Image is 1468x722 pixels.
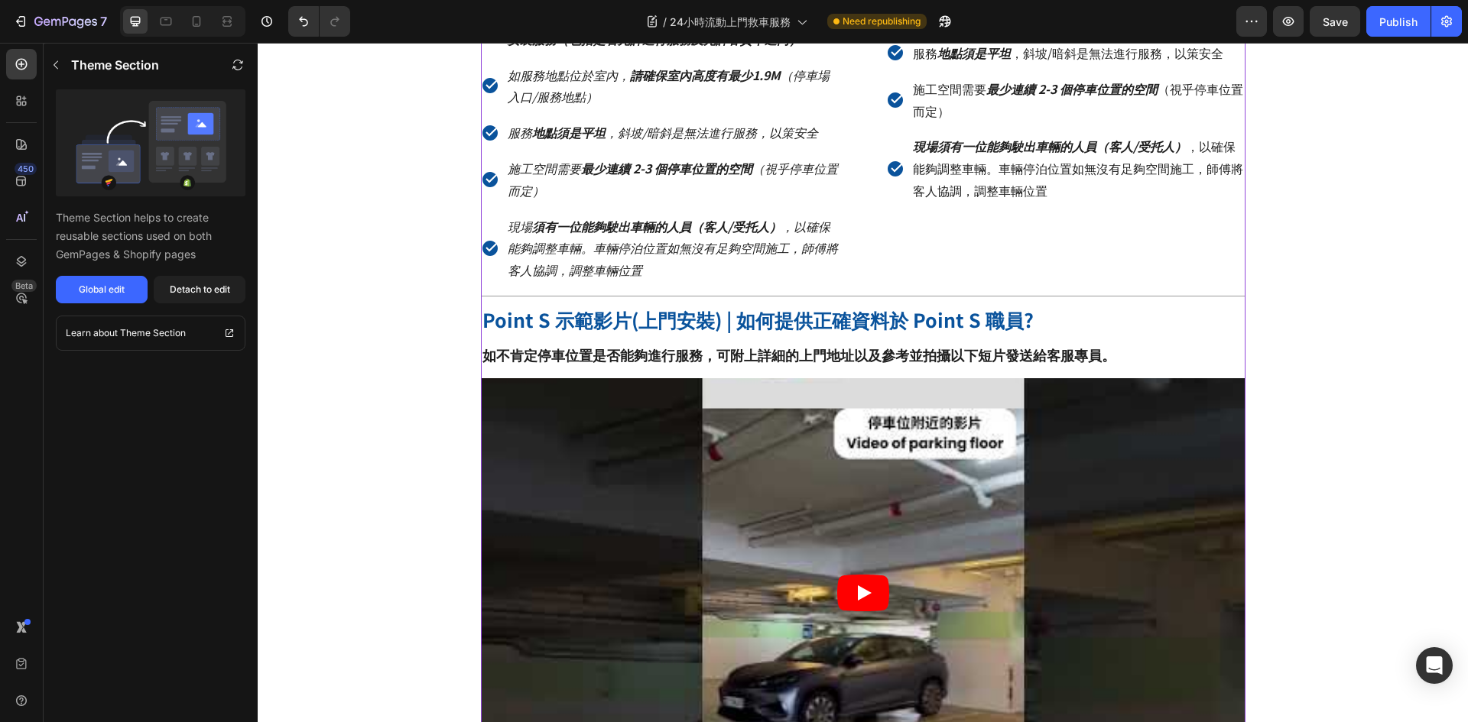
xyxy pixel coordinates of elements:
[223,302,988,322] h2: 如不肯定停車位置是否能夠進行服務，可附上詳細的上門地址以及參考並拍攝以下短片發送給客服專員。
[1366,6,1431,37] button: Publish
[655,94,929,112] strong: 現場須有一位能夠駛出車輛的人員（客人/受托人）
[154,276,245,303] button: Detach to edit
[6,6,114,37] button: 7
[274,80,348,99] strong: 地點須是平坦
[663,14,667,30] span: /
[258,43,1468,722] iframe: Design area
[323,116,495,134] strong: 最少連續 2-3 個停車位置的空間
[1379,14,1418,30] div: Publish
[1323,15,1348,28] span: Save
[225,263,776,290] strong: Point S 示範影片(上門安裝) | 如何提供正確資料於 Point S 職員?
[250,174,524,193] i: 現場
[120,325,186,341] p: Theme Section
[56,276,148,303] button: Global edit
[250,115,580,159] p: 施工空間需要 （視乎停車位置而定）
[79,283,125,296] div: Global edit
[655,92,986,158] p: ，以確保能夠調整車輛。車輛停泊位置如無沒有足夠空間施工，師傅將客人協調，調整車輛位置
[11,280,37,292] div: Beta
[1416,647,1453,684] div: Open Intercom Messenger
[71,56,159,74] p: Theme Section
[250,173,580,238] p: ，以確保能夠調整車輛。車輛停泊位置如無沒有足夠空間施工，師傅將客人協調，調整車輛位置
[56,316,245,351] a: Learn about Theme Section
[170,283,230,296] div: Detach to edit
[580,532,632,568] button: Play
[56,209,245,264] p: Theme Section helps to create reusable sections used on both GemPages & Shopify pages
[680,1,753,19] strong: 地點須是平坦
[288,6,350,37] div: Undo/Redo
[274,174,524,193] strong: 須有一位能夠駛出車輛的人員（客人/受托人）
[670,14,791,30] span: 24小時流動上門救車服務
[1310,6,1360,37] button: Save
[655,35,986,79] p: 施工空間需要 （視乎停車位置而定）
[15,163,37,175] div: 450
[66,325,118,341] p: Learn about
[843,15,921,28] span: Need republishing
[729,37,900,55] strong: 最少連續 2-3 個停車位置的空間
[100,12,107,31] p: 7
